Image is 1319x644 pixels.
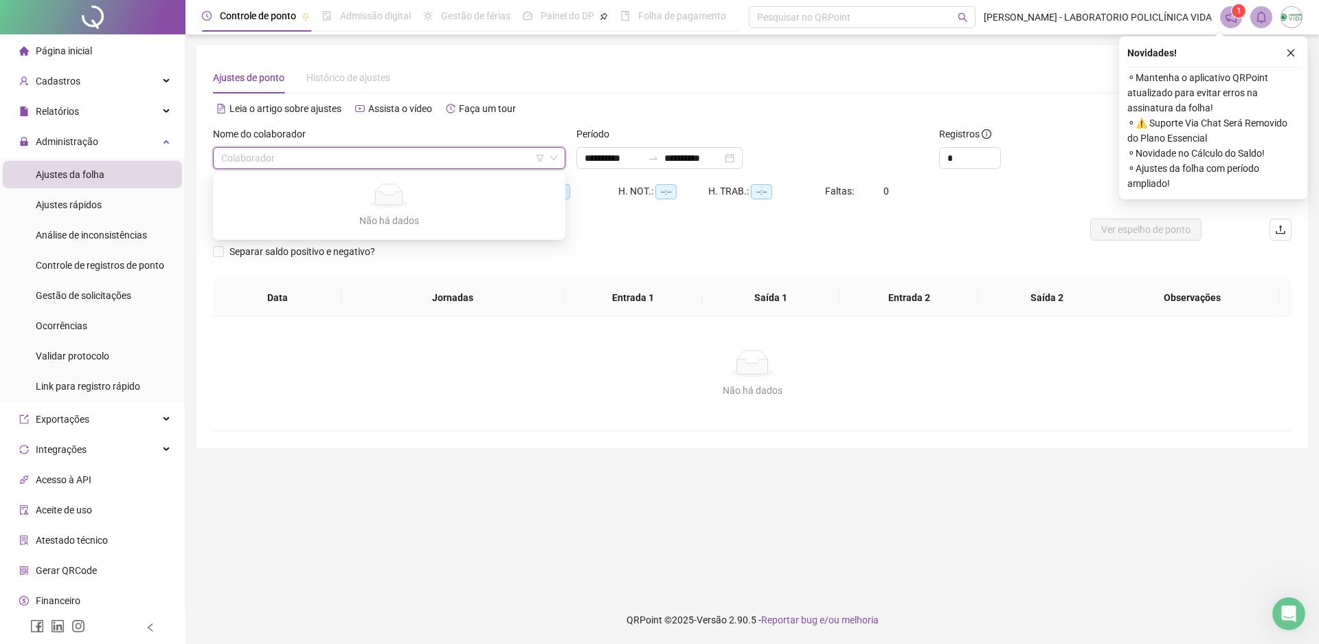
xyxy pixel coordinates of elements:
[939,126,991,142] span: Registros
[1232,4,1245,18] sup: 1
[702,279,840,317] th: Saída 1
[1116,290,1269,305] span: Observações
[36,169,104,180] span: Ajustes da folha
[51,619,65,633] span: linkedin
[19,137,29,146] span: lock
[36,504,92,515] span: Aceite de uso
[1127,70,1299,115] span: ⚬ Mantenha o aplicativo QRPoint atualizado para evitar erros na assinatura da folha!
[441,10,510,21] span: Gestão de férias
[36,230,147,241] span: Análise de inconsistências
[958,12,968,23] span: search
[19,566,29,575] span: qrcode
[36,351,109,362] span: Validar protocolo
[648,153,659,164] span: swap-right
[36,320,87,331] span: Ocorrências
[1090,219,1202,241] button: Ver espelho de ponto
[982,129,991,139] span: info-circle
[322,11,332,21] span: file-done
[1237,6,1241,16] span: 1
[536,154,544,162] span: filter
[1127,161,1299,191] span: ⚬ Ajustes da folha com período ampliado!
[1272,597,1305,630] iframe: Intercom live chat
[19,414,29,424] span: export
[36,414,89,425] span: Exportações
[529,184,618,199] div: HE 3:
[216,104,226,113] span: file-text
[36,444,87,455] span: Integrações
[224,244,381,259] span: Separar saldo positivo e negativo?
[1127,115,1299,146] span: ⚬ ⚠️ Suporte Via Chat Será Removido do Plano Essencial
[213,279,341,317] th: Data
[36,535,108,546] span: Atestado técnico
[708,184,825,199] div: H. TRAB.:
[984,10,1212,25] span: [PERSON_NAME] - LABORATORIO POLICLÍNICA VIDA
[19,505,29,515] span: audit
[229,103,341,114] span: Leia o artigo sobre ajustes
[229,213,549,228] div: Não há dados
[36,260,164,271] span: Controle de registros de ponto
[36,45,92,56] span: Página inicial
[825,186,856,197] span: Faltas:
[220,10,296,21] span: Controle de ponto
[1275,224,1286,235] span: upload
[30,619,44,633] span: facebook
[761,614,879,625] span: Reportar bug e/ou melhoria
[638,10,726,21] span: Folha de pagamento
[306,72,390,83] span: Histórico de ajustes
[697,614,727,625] span: Versão
[883,186,889,197] span: 0
[1286,48,1296,58] span: close
[340,10,411,21] span: Admissão digital
[19,445,29,454] span: sync
[355,104,365,113] span: youtube
[36,290,131,301] span: Gestão de solicitações
[146,623,155,632] span: left
[36,136,98,147] span: Administração
[36,474,91,485] span: Acesso à API
[620,11,630,21] span: book
[19,596,29,606] span: dollar
[564,279,702,317] th: Entrada 1
[202,11,212,21] span: clock-circle
[576,126,618,142] label: Período
[36,595,80,606] span: Financeiro
[1255,11,1267,23] span: bell
[523,11,532,21] span: dashboard
[1127,45,1177,60] span: Novidades !
[618,184,708,199] div: H. NOT.:
[648,153,659,164] span: to
[302,12,310,21] span: pushpin
[229,383,1275,398] div: Não há dados
[1105,279,1280,317] th: Observações
[600,12,608,21] span: pushpin
[36,199,102,210] span: Ajustes rápidos
[19,76,29,86] span: user-add
[19,535,29,545] span: solution
[213,126,315,142] label: Nome do colaborador
[1281,7,1302,27] img: 3633
[655,184,677,199] span: --:--
[368,103,432,114] span: Assista o vídeo
[185,596,1319,644] footer: QRPoint © 2025 - 2.90.5 -
[341,279,564,317] th: Jornadas
[1127,146,1299,161] span: ⚬ Novidade no Cálculo do Saldo!
[71,619,85,633] span: instagram
[213,72,284,83] span: Ajustes de ponto
[459,103,516,114] span: Faça um tour
[1225,11,1237,23] span: notification
[550,154,558,162] span: down
[446,104,455,113] span: history
[541,10,594,21] span: Painel do DP
[36,106,79,117] span: Relatórios
[19,46,29,56] span: home
[751,184,772,199] span: --:--
[36,565,97,576] span: Gerar QRCode
[36,76,80,87] span: Cadastros
[978,279,1116,317] th: Saída 2
[19,475,29,485] span: api
[36,381,140,392] span: Link para registro rápido
[840,279,978,317] th: Entrada 2
[19,107,29,116] span: file
[423,11,433,21] span: sun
